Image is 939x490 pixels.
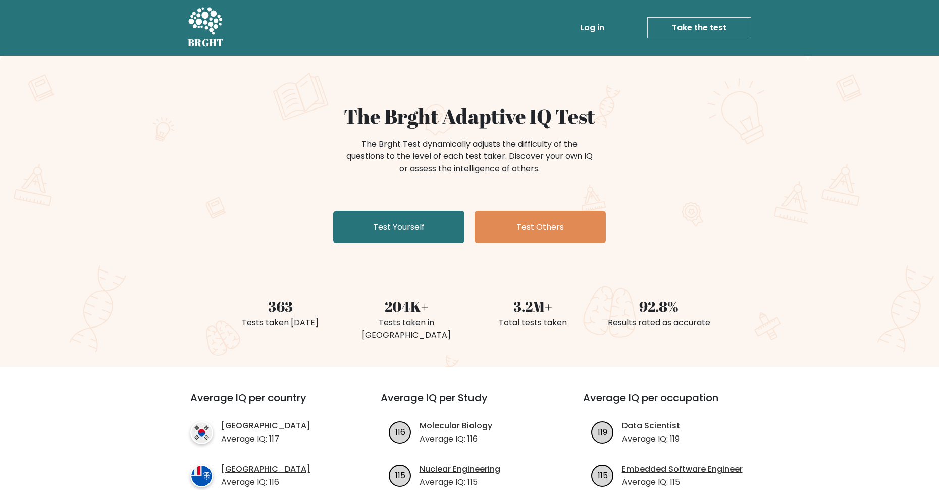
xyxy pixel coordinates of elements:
[602,317,716,329] div: Results rated as accurate
[221,476,310,488] p: Average IQ: 116
[333,211,464,243] a: Test Yourself
[420,433,492,445] p: Average IQ: 116
[420,420,492,432] a: Molecular Biology
[597,469,607,481] text: 115
[221,433,310,445] p: Average IQ: 117
[190,421,213,444] img: country
[343,138,596,175] div: The Brght Test dynamically adjusts the difficulty of the questions to the level of each test take...
[622,433,680,445] p: Average IQ: 119
[223,296,337,317] div: 363
[221,463,310,475] a: [GEOGRAPHIC_DATA]
[475,211,606,243] a: Test Others
[381,392,559,416] h3: Average IQ per Study
[602,296,716,317] div: 92.8%
[188,4,224,51] a: BRGHT
[476,317,590,329] div: Total tests taken
[420,463,500,475] a: Nuclear Engineering
[476,296,590,317] div: 3.2M+
[622,463,743,475] a: Embedded Software Engineer
[190,465,213,487] img: country
[622,476,743,488] p: Average IQ: 115
[190,392,344,416] h3: Average IQ per country
[349,317,463,341] div: Tests taken in [GEOGRAPHIC_DATA]
[647,17,751,38] a: Take the test
[223,104,716,128] h1: The Brght Adaptive IQ Test
[622,420,680,432] a: Data Scientist
[576,18,608,38] a: Log in
[598,426,607,438] text: 119
[395,426,405,438] text: 116
[188,37,224,49] h5: BRGHT
[223,317,337,329] div: Tests taken [DATE]
[583,392,761,416] h3: Average IQ per occupation
[221,420,310,432] a: [GEOGRAPHIC_DATA]
[349,296,463,317] div: 204K+
[420,476,500,488] p: Average IQ: 115
[395,469,405,481] text: 115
